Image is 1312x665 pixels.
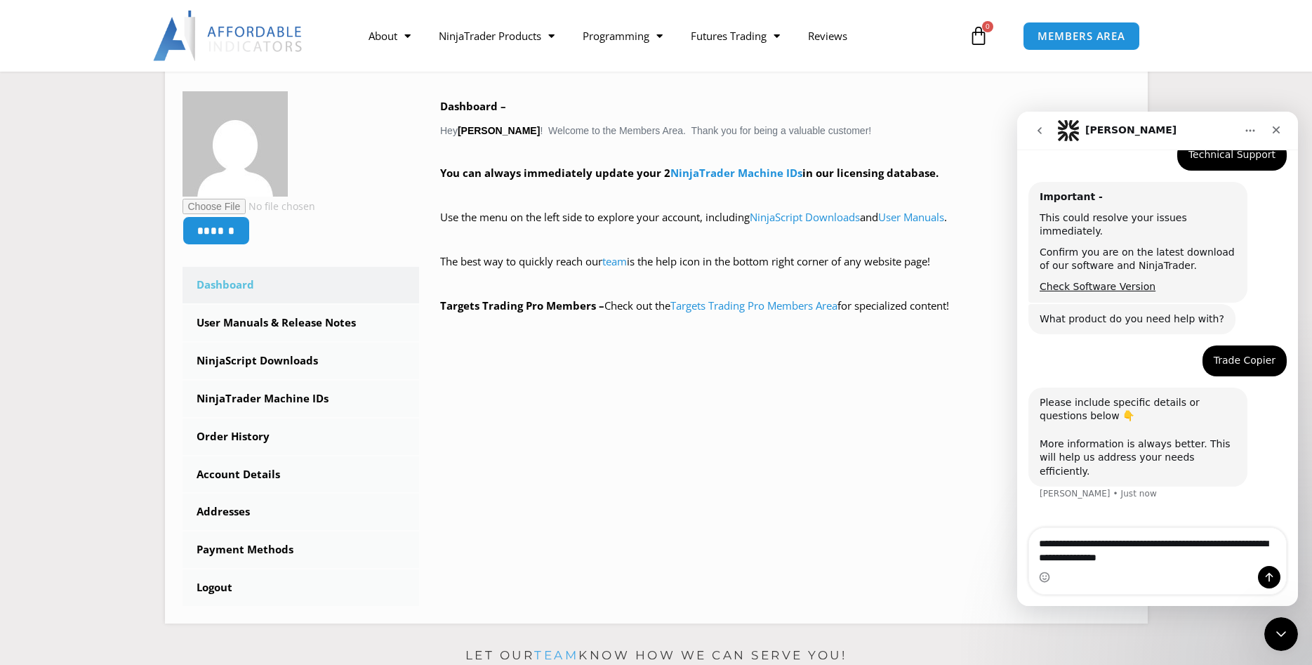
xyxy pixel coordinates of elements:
a: Reviews [794,20,861,52]
b: Dashboard – [440,99,506,113]
div: Hey ! Welcome to the Members Area. Thank you for being a valuable customer! [440,97,1130,316]
span: MEMBERS AREA [1038,31,1125,41]
a: User Manuals & Release Notes [183,305,420,341]
nav: Menu [354,20,965,52]
iframe: Intercom live chat [1264,617,1298,651]
a: Payment Methods [183,532,420,568]
strong: You can always immediately update your 2 in our licensing database. [440,166,939,180]
a: NinjaTrader Machine IDs [670,166,802,180]
iframe: Intercom live chat [1017,112,1298,606]
a: NinjaTrader Machine IDs [183,381,420,417]
a: Addresses [183,494,420,530]
a: Futures Trading [677,20,794,52]
nav: Account pages [183,267,420,606]
a: NinjaScript Downloads [183,343,420,379]
a: NinjaScript Downloads [750,210,860,224]
a: team [602,254,627,268]
strong: Targets Trading Pro Members – [440,298,604,312]
img: LogoAI | Affordable Indicators – NinjaTrader [153,11,304,61]
a: NinjaTrader Products [425,20,569,52]
a: Programming [569,20,677,52]
a: MEMBERS AREA [1023,22,1140,51]
a: Dashboard [183,267,420,303]
a: team [534,648,578,662]
a: User Manuals [878,210,944,224]
img: f34f3a31167e59384d58a763e77634dd1142bfe69680121566f87788baf56587 [183,91,288,197]
a: Targets Trading Pro Members Area [670,298,837,312]
p: Check out the for specialized content! [440,296,1130,316]
a: About [354,20,425,52]
a: Account Details [183,456,420,493]
p: The best way to quickly reach our is the help icon in the bottom right corner of any website page! [440,252,1130,291]
strong: [PERSON_NAME] [458,125,540,136]
p: Use the menu on the left side to explore your account, including and . [440,208,1130,247]
a: 0 [948,15,1009,56]
a: Logout [183,569,420,606]
a: Order History [183,419,420,455]
span: 0 [982,21,993,32]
